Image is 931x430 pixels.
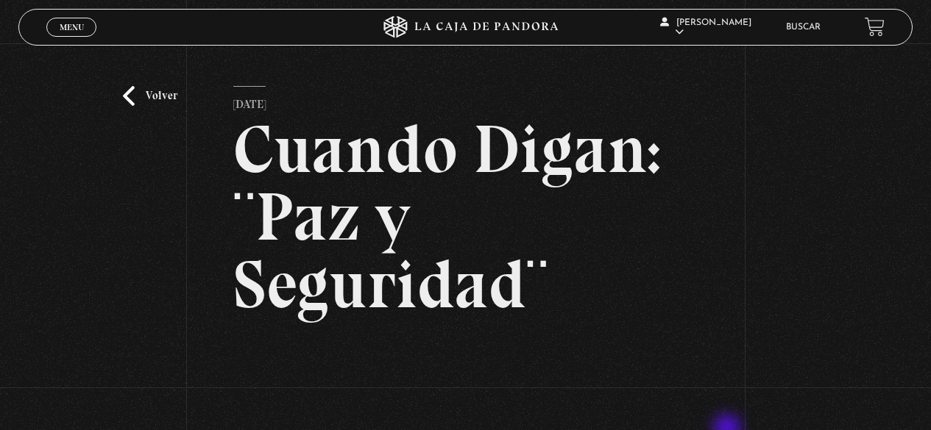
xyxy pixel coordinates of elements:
span: [PERSON_NAME] [660,18,751,37]
a: Buscar [786,23,821,32]
h2: Cuando Digan: ¨Paz y Seguridad¨ [233,115,698,318]
span: Menu [60,23,84,32]
p: [DATE] [233,86,266,115]
span: Cerrar [54,35,89,45]
a: View your shopping cart [865,17,885,37]
a: Volver [123,86,177,106]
